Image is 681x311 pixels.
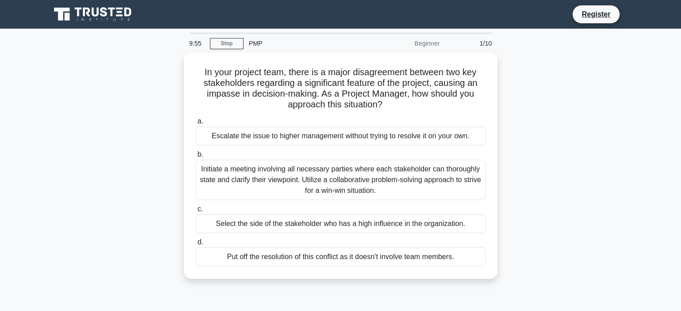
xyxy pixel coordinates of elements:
div: Escalate the issue to higher management without trying to resolve it on your own. [196,127,486,145]
div: Select the side of the stakeholder who has a high influence in the organization. [196,214,486,233]
div: Put off the resolution of this conflict as it doesn't involve team members. [196,247,486,266]
div: 1/10 [445,34,497,52]
div: Initiate a meeting involving all necessary parties where each stakeholder can thoroughly state an... [196,160,486,200]
span: b. [197,150,203,158]
h5: In your project team, there is a major disagreement between two key stakeholders regarding a sign... [195,67,487,111]
div: 9:55 [184,34,210,52]
span: a. [197,117,203,125]
div: Beginner [367,34,445,52]
span: c. [197,205,203,213]
a: Stop [210,38,244,49]
a: Register [576,9,616,20]
div: PMP [244,34,367,52]
span: d. [197,238,203,246]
